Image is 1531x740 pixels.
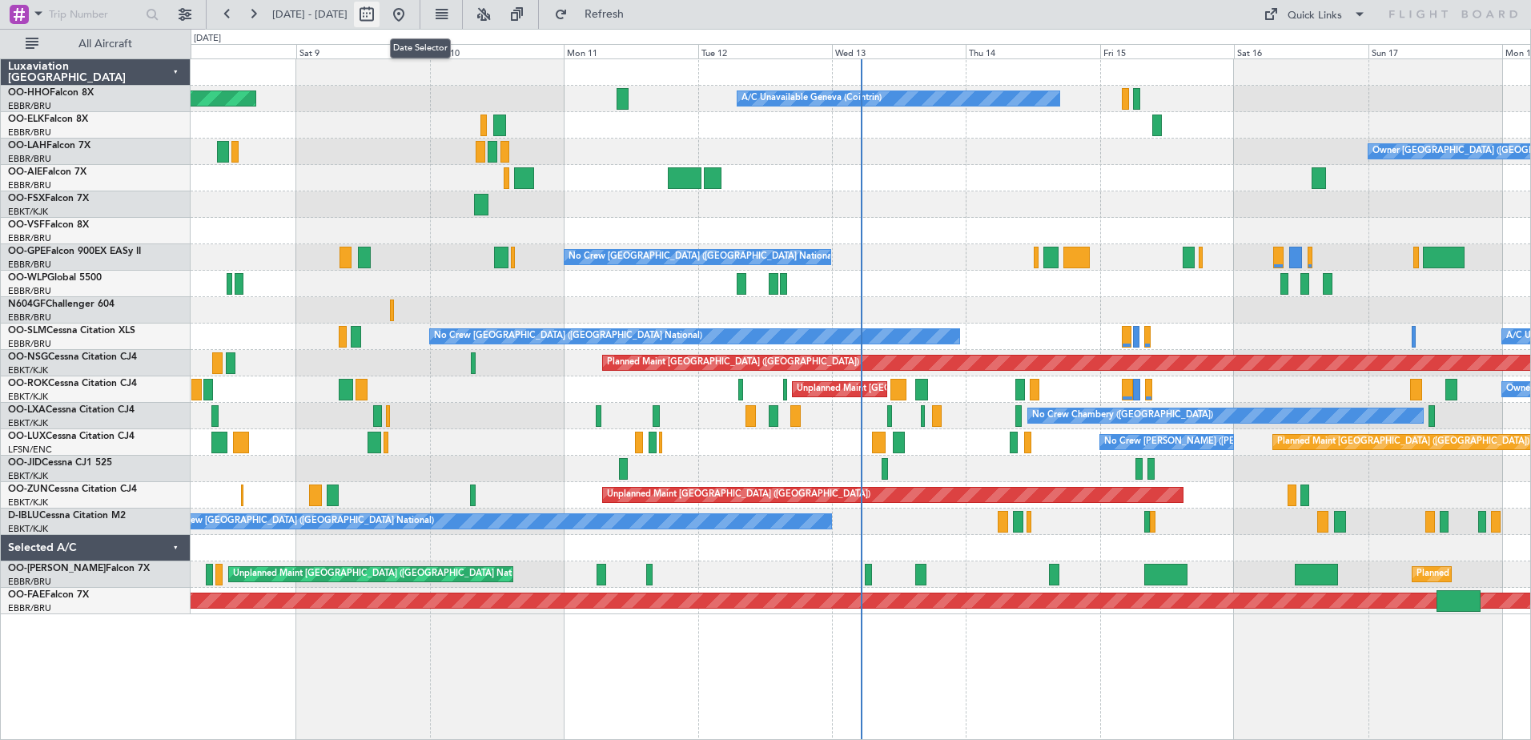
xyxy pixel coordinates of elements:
button: Quick Links [1256,2,1374,27]
a: EBBR/BRU [8,179,51,191]
div: No Crew [GEOGRAPHIC_DATA] ([GEOGRAPHIC_DATA] National) [434,324,702,348]
span: N604GF [8,300,46,309]
a: OO-ZUNCessna Citation CJ4 [8,485,137,494]
a: OO-FAEFalcon 7X [8,590,89,600]
a: EBKT/KJK [8,417,48,429]
a: OO-LUXCessna Citation CJ4 [8,432,135,441]
span: OO-WLP [8,273,47,283]
span: OO-AIE [8,167,42,177]
span: All Aircraft [42,38,169,50]
a: OO-ROKCessna Citation CJ4 [8,379,137,388]
span: OO-ELK [8,115,44,124]
div: Planned Maint [GEOGRAPHIC_DATA] ([GEOGRAPHIC_DATA]) [1277,430,1529,454]
a: OO-WLPGlobal 5500 [8,273,102,283]
div: A/C Unavailable Geneva (Cointrin) [741,86,882,111]
a: OO-AIEFalcon 7X [8,167,86,177]
div: [DATE] [194,32,221,46]
a: OO-FSXFalcon 7X [8,194,89,203]
a: OO-ELKFalcon 8X [8,115,88,124]
span: OO-VSF [8,220,45,230]
a: EBBR/BRU [8,259,51,271]
div: No Crew [PERSON_NAME] ([PERSON_NAME]) [1104,430,1296,454]
span: OO-[PERSON_NAME] [8,564,106,573]
span: OO-ROK [8,379,48,388]
div: Unplanned Maint [GEOGRAPHIC_DATA]-[GEOGRAPHIC_DATA] [797,377,1055,401]
a: N604GFChallenger 604 [8,300,115,309]
div: Fri 8 [162,44,295,58]
div: Sun 17 [1368,44,1502,58]
a: EBBR/BRU [8,232,51,244]
div: Mon 11 [564,44,697,58]
div: Quick Links [1288,8,1342,24]
div: No Crew [GEOGRAPHIC_DATA] ([GEOGRAPHIC_DATA] National) [166,509,434,533]
a: EBKT/KJK [8,470,48,482]
span: OO-LAH [8,141,46,151]
a: EBBR/BRU [8,127,51,139]
div: Planned Maint [GEOGRAPHIC_DATA] ([GEOGRAPHIC_DATA]) [607,351,859,375]
a: OO-HHOFalcon 8X [8,88,94,98]
div: Sat 9 [296,44,430,58]
span: OO-JID [8,458,42,468]
a: OO-JIDCessna CJ1 525 [8,458,112,468]
div: Date Selector [390,38,451,58]
button: All Aircraft [18,31,174,57]
span: [DATE] - [DATE] [272,7,348,22]
span: OO-FSX [8,194,45,203]
a: EBBR/BRU [8,576,51,588]
a: EBKT/KJK [8,206,48,218]
a: EBBR/BRU [8,338,51,350]
div: Wed 13 [832,44,966,58]
a: EBBR/BRU [8,285,51,297]
a: OO-LAHFalcon 7X [8,141,90,151]
span: OO-FAE [8,590,45,600]
a: EBKT/KJK [8,391,48,403]
a: EBKT/KJK [8,364,48,376]
button: Refresh [547,2,643,27]
div: Tue 12 [698,44,832,58]
span: OO-NSG [8,352,48,362]
div: No Crew [GEOGRAPHIC_DATA] ([GEOGRAPHIC_DATA] National) [569,245,837,269]
a: OO-VSFFalcon 8X [8,220,89,230]
span: OO-LUX [8,432,46,441]
span: Refresh [571,9,638,20]
span: OO-SLM [8,326,46,336]
a: EBKT/KJK [8,497,48,509]
span: OO-ZUN [8,485,48,494]
div: Fri 15 [1100,44,1234,58]
input: Trip Number [49,2,141,26]
a: D-IBLUCessna Citation M2 [8,511,126,521]
span: OO-HHO [8,88,50,98]
a: OO-SLMCessna Citation XLS [8,326,135,336]
a: OO-NSGCessna Citation CJ4 [8,352,137,362]
div: Sat 16 [1234,44,1368,58]
div: Unplanned Maint [GEOGRAPHIC_DATA] ([GEOGRAPHIC_DATA] National) [233,562,534,586]
div: Unplanned Maint [GEOGRAPHIC_DATA] ([GEOGRAPHIC_DATA]) [607,483,870,507]
a: EBBR/BRU [8,153,51,165]
div: Sun 10 [430,44,564,58]
a: OO-GPEFalcon 900EX EASy II [8,247,141,256]
a: LFSN/ENC [8,444,52,456]
div: No Crew Chambery ([GEOGRAPHIC_DATA]) [1032,404,1213,428]
a: OO-[PERSON_NAME]Falcon 7X [8,564,150,573]
span: OO-LXA [8,405,46,415]
a: EBBR/BRU [8,100,51,112]
a: OO-LXACessna Citation CJ4 [8,405,135,415]
div: Thu 14 [966,44,1099,58]
span: D-IBLU [8,511,39,521]
a: EBBR/BRU [8,312,51,324]
a: EBBR/BRU [8,602,51,614]
span: OO-GPE [8,247,46,256]
a: EBKT/KJK [8,523,48,535]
